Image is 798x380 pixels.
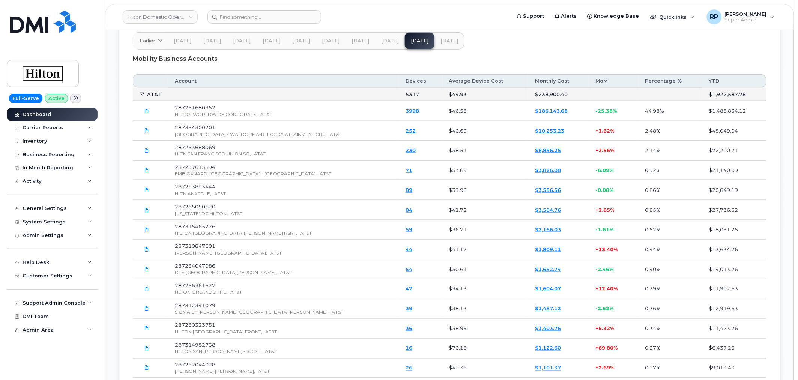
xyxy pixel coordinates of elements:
span: [DATE] [381,38,399,44]
td: 0.36% [639,299,702,319]
span: SIGNIA BY [PERSON_NAME][GEOGRAPHIC_DATA][PERSON_NAME], [175,309,329,315]
a: 36 [406,326,412,332]
span: AT&T [280,270,292,276]
span: -1.61% [596,226,614,232]
td: $40.69 [442,121,529,141]
td: $38.99 [442,319,529,339]
th: Average Device Cost [442,74,529,88]
td: 0.40% [639,259,702,279]
a: rawdataoutput_05065799_20250817_v1106_1756785773000.csv [140,184,154,197]
span: 287315465226 [175,223,215,229]
a: rawdataoutput_05065799_20250817_v1106_1756785773000.csv [140,342,154,355]
span: HILTON [GEOGRAPHIC_DATA] FRONT, [175,329,262,335]
span: HILTON [GEOGRAPHIC_DATA][PERSON_NAME] RSRT, [175,230,297,236]
span: HILTON SAN [PERSON_NAME] - SJCSH, [175,349,262,354]
span: 287354300201 [175,124,215,130]
span: AT&T [265,329,277,335]
div: Quicklinks [645,9,700,24]
span: + [596,326,599,332]
span: HILTON WORLDWIDE CORPORATE, [175,112,257,117]
a: 26 [406,365,412,371]
span: [US_STATE] DC HILTON, [175,211,228,216]
td: $48,049.04 [702,121,766,141]
span: + [596,128,599,134]
span: -6.09% [596,167,614,173]
a: $8,856.25 [535,147,561,153]
span: AT&T [320,171,331,176]
td: 0.34% [639,319,702,339]
td: $41.72 [442,200,529,220]
span: DTH [GEOGRAPHIC_DATA][PERSON_NAME], [175,270,277,276]
a: rawdataoutput_05065799_20250817_v1106_1756785773000.csv [140,362,154,375]
a: $1,403.76 [535,326,561,332]
td: $42.36 [442,359,529,378]
td: $44.93 [442,88,529,101]
span: -2.52% [596,306,614,312]
iframe: Messenger Launcher [765,347,792,374]
a: rawdataoutput_05065799_20250817_v1106_1756785773000.csv [140,282,154,296]
a: 44 [406,246,412,252]
span: -25.38% [596,108,617,114]
a: Knowledge Base [582,9,645,24]
span: [PERSON_NAME] [GEOGRAPHIC_DATA], [175,250,267,256]
span: 287312341079 [175,303,215,309]
span: -0.08% [596,187,614,193]
span: 287253688069 [175,144,215,150]
td: $238,900.40 [528,88,589,101]
span: 287262044028 [175,362,215,368]
span: 5.32% [599,326,615,332]
td: $39.96 [442,180,529,200]
td: 5317 [399,88,442,101]
td: $6,437.25 [702,339,766,359]
span: Knowledge Base [594,12,639,20]
a: $3,826.08 [535,167,561,173]
a: $1,122.60 [535,345,561,351]
a: 59 [406,226,412,232]
td: $13,634.26 [702,240,766,259]
a: $1,604.07 [535,286,561,292]
span: [GEOGRAPHIC_DATA] - WALDORF A-R 1 CCDA ATTAINMENT CRU, [175,131,327,137]
td: $11,902.63 [702,279,766,299]
span: AT&T [254,151,266,157]
span: AT&T [332,309,343,315]
span: + [596,345,599,351]
span: RP [710,12,718,21]
td: 0.44% [639,240,702,259]
td: $1,922,587.78 [702,88,766,101]
span: HLTN SAN FRANCISCO UNION SQ, [175,151,251,157]
a: 89 [406,187,412,193]
a: 54 [406,266,412,272]
div: Mobility Business Accounts [133,50,766,68]
span: AT&T [260,112,272,117]
th: YTD [702,74,766,88]
td: 0.27% [639,359,702,378]
span: + [596,286,599,292]
th: MoM [589,74,639,88]
span: [DATE] [174,38,191,44]
td: 0.85% [639,200,702,220]
span: [DATE] [352,38,369,44]
span: 1.62% [599,128,615,134]
span: AT&T [300,230,312,236]
a: 84 [406,207,412,213]
td: $38.13 [442,299,529,319]
span: [DATE] [233,38,251,44]
td: 0.39% [639,279,702,299]
a: rawdataoutput_05065799_20250817_v1106_1756785773000.csv [140,322,154,335]
span: AT&T [230,290,242,295]
td: $20,849.19 [702,180,766,200]
a: 16 [406,345,412,351]
a: Earlier [133,33,168,49]
td: $27,736.52 [702,200,766,220]
span: Super Admin [725,17,767,23]
a: $1,809.11 [535,246,561,252]
span: [PERSON_NAME] [725,11,767,17]
td: $11,473.76 [702,319,766,339]
div: Ryan Partack [702,9,780,24]
a: 230 [406,147,416,153]
td: $53.89 [442,161,529,181]
a: rawdataoutput_05065799_20250817_v1106_1756785773000.csv [140,144,154,157]
td: 0.86% [639,180,702,200]
span: 287251680352 [175,104,215,110]
th: Percentage % [639,74,702,88]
